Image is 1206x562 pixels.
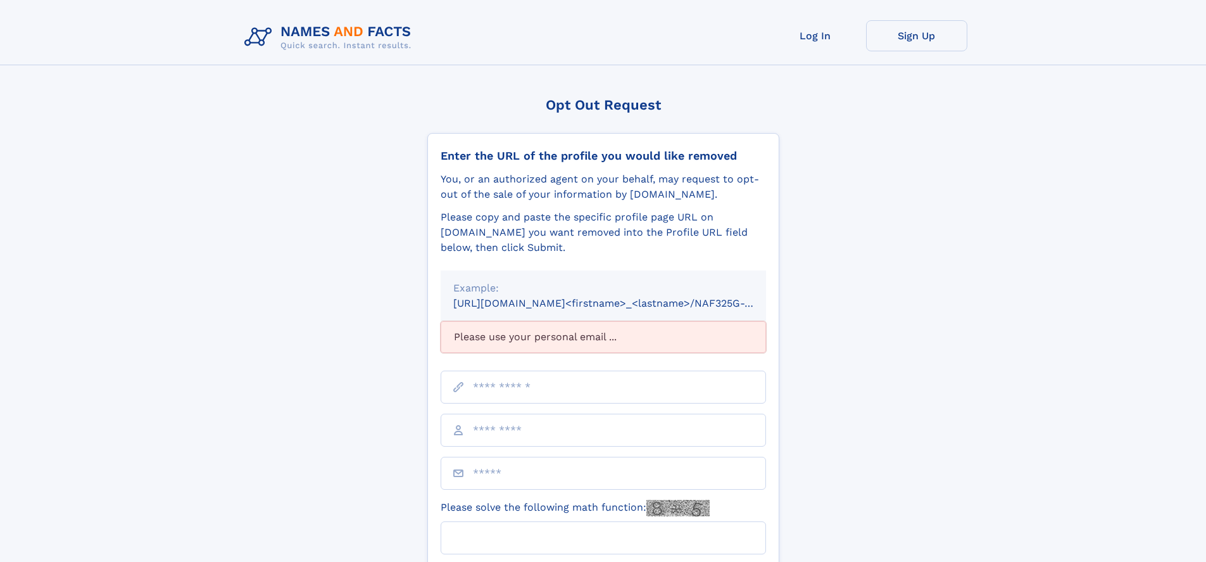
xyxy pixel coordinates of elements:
div: Please copy and paste the specific profile page URL on [DOMAIN_NAME] you want removed into the Pr... [441,210,766,255]
div: Example: [453,281,753,296]
a: Sign Up [866,20,967,51]
label: Please solve the following math function: [441,500,710,516]
small: [URL][DOMAIN_NAME]<firstname>_<lastname>/NAF325G-xxxxxxxx [453,297,790,309]
div: Opt Out Request [427,97,779,113]
div: Enter the URL of the profile you would like removed [441,149,766,163]
img: Logo Names and Facts [239,20,422,54]
div: You, or an authorized agent on your behalf, may request to opt-out of the sale of your informatio... [441,172,766,202]
a: Log In [765,20,866,51]
div: Please use your personal email ... [441,321,766,353]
